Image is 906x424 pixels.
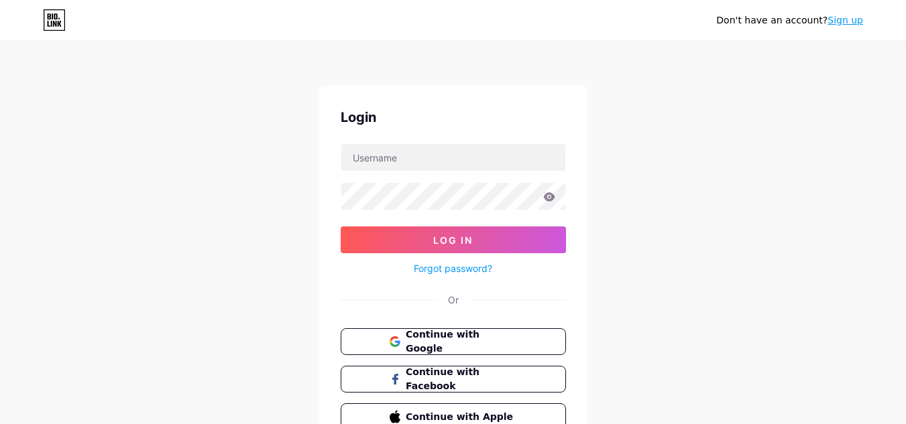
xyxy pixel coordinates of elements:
[716,13,863,27] div: Don't have an account?
[341,107,566,127] div: Login
[448,293,459,307] div: Or
[341,328,566,355] button: Continue with Google
[433,234,473,246] span: Log In
[406,365,516,393] span: Continue with Facebook
[414,261,492,275] a: Forgot password?
[828,15,863,25] a: Sign up
[406,410,516,424] span: Continue with Apple
[341,226,566,253] button: Log In
[406,328,516,356] span: Continue with Google
[341,144,565,171] input: Username
[341,366,566,393] button: Continue with Facebook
